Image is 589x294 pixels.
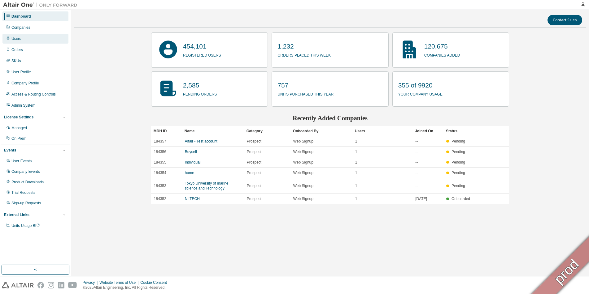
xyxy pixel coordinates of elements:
span: Web Signup [293,139,313,144]
div: Users [355,126,410,136]
span: 184357 [154,139,166,144]
img: Altair One [3,2,81,8]
div: Status [446,126,472,136]
div: User Events [11,159,32,164]
span: -- [415,183,418,188]
span: Prospect [247,183,261,188]
span: Web Signup [293,160,313,165]
p: 355 of 9920 [398,81,443,90]
span: [DATE] [415,196,427,201]
span: Prospect [247,160,261,165]
span: -- [415,139,418,144]
p: 454,101 [183,42,221,51]
p: units purchased this year [277,90,334,97]
p: © 2025 Altair Engineering, Inc. All Rights Reserved. [83,285,171,290]
img: facebook.svg [37,282,44,288]
div: Admin System [11,103,35,108]
div: Companies [11,25,30,30]
div: Access & Routing Controls [11,92,56,97]
a: NIITECH [185,197,200,201]
div: Orders [11,47,23,52]
div: SKUs [11,58,21,63]
h2: Recently Added Companies [151,114,509,122]
div: Website Terms of Use [99,280,140,285]
div: Product Downloads [11,180,44,185]
p: 120,675 [424,42,460,51]
span: Onboarded [452,197,470,201]
div: Trial Requests [11,190,35,195]
p: orders placed this week [277,51,331,58]
span: Pending [452,184,465,188]
a: Tokyo University of marine science and Technology [185,181,229,190]
span: Prospect [247,149,261,154]
span: 1 [355,183,357,188]
span: Prospect [247,139,261,144]
span: -- [415,160,418,165]
span: 184353 [154,183,166,188]
img: altair_logo.svg [2,282,34,288]
div: External Links [4,212,29,217]
p: 2,585 [183,81,217,90]
img: linkedin.svg [58,282,64,288]
div: MDH ID [154,126,180,136]
a: Altair - Test account [185,139,217,143]
a: home [185,171,194,175]
p: companies added [424,51,460,58]
div: On Prem [11,136,26,141]
img: instagram.svg [48,282,54,288]
span: Web Signup [293,183,313,188]
div: Joined On [415,126,441,136]
span: 184356 [154,149,166,154]
p: 1,232 [277,42,331,51]
div: Dashboard [11,14,31,19]
div: Privacy [83,280,99,285]
span: 184354 [154,170,166,175]
div: Name [185,126,242,136]
a: Buyself [185,150,197,154]
div: Company Profile [11,81,39,86]
span: Web Signup [293,149,313,154]
p: pending orders [183,90,217,97]
span: 1 [355,139,357,144]
span: 1 [355,170,357,175]
span: 184352 [154,196,166,201]
span: Prospect [247,196,261,201]
span: Prospect [247,170,261,175]
span: -- [415,170,418,175]
span: -- [415,149,418,154]
div: Category [247,126,288,136]
div: Cookie Consent [140,280,170,285]
p: 757 [277,81,334,90]
a: Individual [185,160,201,164]
img: youtube.svg [68,282,77,288]
span: 184355 [154,160,166,165]
span: Pending [452,150,465,154]
div: Events [4,148,16,153]
span: Web Signup [293,196,313,201]
div: Onboarded By [293,126,350,136]
span: Pending [452,160,465,164]
button: Contact Sales [548,15,582,25]
div: Sign-up Requests [11,201,41,206]
span: 1 [355,149,357,154]
p: your company usage [398,90,443,97]
span: Units Usage BI [11,224,40,228]
div: User Profile [11,70,31,75]
div: Users [11,36,21,41]
div: License Settings [4,115,33,120]
span: 1 [355,196,357,201]
span: 1 [355,160,357,165]
span: Web Signup [293,170,313,175]
div: Managed [11,126,27,130]
p: registered users [183,51,221,58]
span: Pending [452,139,465,143]
div: Company Events [11,169,40,174]
span: Pending [452,171,465,175]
